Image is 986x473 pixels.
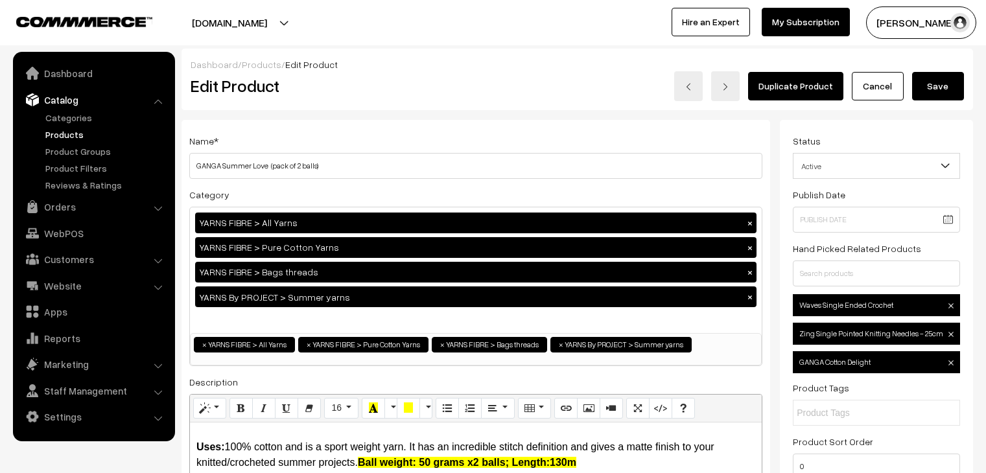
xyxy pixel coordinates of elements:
[649,398,672,419] button: Code View
[42,161,170,175] a: Product Filters
[748,72,843,100] a: Duplicate Product
[436,398,459,419] button: Unordered list (CTRL+SHIFT+NUM7)
[744,291,756,303] button: ×
[195,237,757,258] div: YARNS FIBRE > Pure Cotton Yarns
[195,213,757,233] div: YARNS FIBRE > All Yarns
[229,398,253,419] button: Bold (CTRL+B)
[42,128,170,141] a: Products
[147,6,312,39] button: [DOMAIN_NAME]
[16,327,170,350] a: Reports
[672,398,695,419] button: Help
[196,441,225,452] strong: Uses:
[191,59,238,70] a: Dashboard
[191,76,502,96] h2: Edit Product
[298,398,321,419] button: Remove Font Style (CTRL+\)
[324,398,358,419] button: Font Size
[16,300,170,323] a: Apps
[440,339,445,351] span: ×
[191,58,964,71] div: / /
[432,337,547,352] li: YARNS FIBRE > Bags threads
[793,153,960,179] span: Active
[518,398,551,419] button: Table
[744,266,756,278] button: ×
[193,398,226,419] button: Style
[252,398,276,419] button: Italic (CTRL+I)
[397,398,420,419] button: Background Color
[307,339,311,351] span: ×
[793,242,921,255] label: Hand Picked Related Products
[948,303,954,308] img: close
[16,17,152,27] img: COMMMERCE
[852,72,904,100] a: Cancel
[550,337,692,352] li: YARNS By PROJECT > Summer yarns
[744,242,756,253] button: ×
[866,6,976,39] button: [PERSON_NAME]…
[577,398,600,419] button: Picture
[189,188,229,202] label: Category
[196,439,755,470] p: 100% cotton and is a sport weight yarn. It has an incredible stitch definition and gives a matte ...
[950,13,970,32] img: user
[793,155,959,178] span: Active
[685,83,692,91] img: left-arrow.png
[793,188,845,202] label: Publish Date
[722,83,729,91] img: right-arrow.png
[419,398,432,419] button: More Color
[793,381,849,395] label: Product Tags
[762,8,850,36] a: My Subscription
[384,398,397,419] button: More Color
[793,351,960,373] span: GANGA Cotton Delight
[189,153,762,179] input: Name
[559,339,563,351] span: ×
[194,337,295,352] li: YARNS FIBRE > All Yarns
[16,195,170,218] a: Orders
[16,405,170,428] a: Settings
[362,398,385,419] button: Recent Color
[298,337,428,352] li: YARNS FIBRE > Pure Cotton Yarns
[42,144,170,158] a: Product Groups
[16,88,170,111] a: Catalog
[189,134,218,148] label: Name
[16,248,170,271] a: Customers
[626,398,650,419] button: Full Screen
[285,59,338,70] span: Edit Product
[797,406,910,420] input: Product Tags
[793,134,821,148] label: Status
[16,13,130,29] a: COMMMERCE
[481,398,514,419] button: Paragraph
[189,375,238,389] label: Description
[242,59,281,70] a: Products
[358,457,576,468] b: Ball weight: 50 grams x2 balls; Length:130m
[16,274,170,297] a: Website
[793,435,873,448] label: Product Sort Order
[16,62,170,85] a: Dashboard
[202,339,207,351] span: ×
[331,402,342,413] span: 16
[672,8,750,36] a: Hire an Expert
[554,398,578,419] button: Link (CTRL+K)
[948,360,954,365] img: close
[744,217,756,229] button: ×
[42,111,170,124] a: Categories
[16,222,170,245] a: WebPOS
[195,262,757,283] div: YARNS FIBRE > Bags threads
[275,398,298,419] button: Underline (CTRL+U)
[42,178,170,192] a: Reviews & Ratings
[600,398,623,419] button: Video
[793,260,960,286] input: Search products
[912,72,964,100] button: Save
[793,207,960,233] input: Publish Date
[195,286,757,307] div: YARNS By PROJECT > Summer yarns
[16,352,170,376] a: Marketing
[458,398,482,419] button: Ordered list (CTRL+SHIFT+NUM8)
[16,379,170,402] a: Staff Management
[948,332,954,337] img: close
[793,323,960,345] span: Zing Single Pointed Knitting Needles - 25cm
[793,294,960,316] span: Waves Single Ended Crochet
